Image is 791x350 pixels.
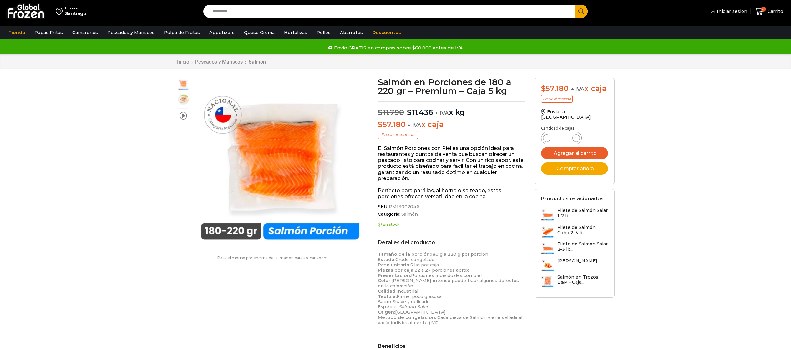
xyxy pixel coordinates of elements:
bdi: 57.180 [378,120,405,129]
strong: Método de congelación [378,315,435,320]
a: Iniciar sesión [709,5,747,18]
h3: Filete de Salmón Salar 2-3 lb... [557,241,608,252]
strong: Textura: [378,294,397,299]
h1: Salmón en Porciones de 180 a 220 gr – Premium – Caja 5 kg [378,78,525,95]
h3: Salmón en Trozos B&P – Caja... [557,275,608,285]
nav: Breadcrumb [177,59,266,65]
a: Hortalizas [281,27,310,39]
button: Comprar ahora [541,162,608,175]
p: En stock [378,222,525,227]
img: address-field-icon.svg [56,6,65,17]
a: Pulpa de Frutas [161,27,203,39]
a: Salmón en Trozos B&P – Caja... [541,275,608,288]
bdi: 11.790 [378,108,404,117]
p: 180 g a 220 g por porción Crudo, congelado 5 kg por caja 22 a 27 porciones aprox. Porciones indiv... [378,252,525,325]
span: + IVA [408,122,421,128]
a: Tienda [5,27,28,39]
strong: Sabor: [378,299,393,305]
h2: Beneficios [378,343,525,349]
a: Descuentos [369,27,404,39]
input: Product quantity [555,134,567,142]
a: Inicio [177,59,190,65]
a: Filete de Salmón Coho 2-3 lb... [541,225,608,238]
a: [PERSON_NAME] -... [541,258,603,271]
a: Pescados y Mariscos [104,27,158,39]
a: Camarones [69,27,101,39]
a: Pescados y Mariscos [195,59,243,65]
a: Papas Fritas [31,27,66,39]
strong: Estado: [378,257,395,262]
a: 25 Carrito [753,4,785,19]
strong: Tamaño de la porción: [378,251,431,257]
span: SKU: [378,204,525,209]
img: salmon porcion premium [193,78,365,250]
strong: Color: [378,278,391,283]
div: x caja [541,84,608,93]
strong: Piezas por caja: [378,267,414,273]
span: + IVA [435,110,449,116]
a: Filete de Salmón Salar 2-3 lb... [541,241,608,255]
strong: Presentación: [378,273,411,278]
h3: [PERSON_NAME] -... [557,258,603,264]
a: Salmón [400,212,418,217]
p: Precio al contado [378,131,418,139]
p: x kg [378,101,525,117]
p: El Salmón Porciones con Piel es una opción ideal para restaurantes y puntos de venta que buscan o... [378,145,525,181]
a: Appetizers [206,27,238,39]
a: Enviar a [GEOGRAPHIC_DATA] [541,109,591,120]
span: Carrito [766,8,783,14]
span: plato-salmon [177,93,190,106]
span: Categoría: [378,212,525,217]
span: $ [407,108,412,117]
p: x caja [378,120,525,129]
span: $ [378,108,383,117]
strong: Calidad: [378,288,396,294]
span: $ [378,120,383,129]
strong: Especie: [378,304,398,310]
a: Pollos [313,27,334,39]
button: Search button [575,5,588,18]
span: 25 [761,7,766,12]
div: Santiago [65,10,86,17]
strong: Peso unitario: [378,262,410,268]
button: Agregar al carrito [541,147,608,159]
h3: Filete de Salmón Coho 2-3 lb... [557,225,608,235]
em: Salmon Salar [399,304,428,310]
p: Precio al contado [541,95,573,103]
span: salmon porcion premium [177,78,190,90]
bdi: 57.180 [541,84,569,93]
div: Enviar a [65,6,86,10]
p: Perfecto para parrillas, al horno o salteado, estas porciones ofrecen versatilidad en la cocina. [378,188,525,199]
h2: Productos relacionados [541,196,604,202]
h2: Detalles del producto [378,239,525,245]
a: Filete de Salmón Salar 1-2 lb... [541,208,608,221]
strong: Origen: [378,309,395,315]
a: Abarrotes [337,27,366,39]
a: Salmón [248,59,266,65]
p: Cantidad de cajas [541,126,608,131]
span: + IVA [571,86,585,92]
a: Queso Crema [241,27,278,39]
bdi: 11.436 [407,108,433,117]
div: 1 / 3 [193,78,365,250]
span: PM13002046 [388,204,419,209]
h3: Filete de Salmón Salar 1-2 lb... [557,208,608,219]
span: Iniciar sesión [715,8,747,14]
span: $ [541,84,546,93]
p: Pasa el mouse por encima de la imagen para aplicar zoom [177,256,369,260]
